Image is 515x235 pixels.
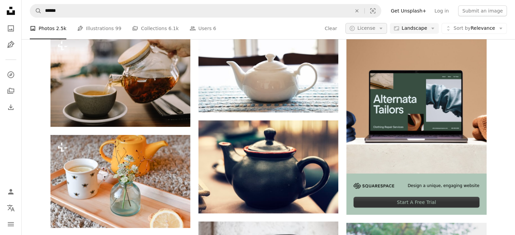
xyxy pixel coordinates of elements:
[324,23,338,34] button: Clear
[408,183,479,189] span: Design a unique, engaging website
[50,77,190,83] a: a person pours tea into a cup
[345,23,387,34] button: License
[442,23,507,34] button: Sort byRelevance
[453,25,470,31] span: Sort by
[346,33,486,215] a: Design a unique, engaging websiteStart A Free Trial
[453,25,495,32] span: Relevance
[353,197,479,208] div: Start A Free Trial
[213,25,216,32] span: 6
[349,4,364,17] button: Clear
[198,33,338,112] img: a white tea pot sitting on top of a table
[4,38,18,51] a: Illustrations
[365,4,381,17] button: Visual search
[50,178,190,184] a: a tray with a vase of flowers and a cup of tea
[50,33,190,126] img: a person pours tea into a cup
[198,164,338,170] a: black and red ceramic kettle
[198,120,338,213] img: black and red ceramic kettle
[50,135,190,228] img: a tray with a vase of flowers and a cup of tea
[4,201,18,215] button: Language
[390,23,439,34] button: Landscape
[4,84,18,98] a: Collections
[4,22,18,35] a: Photos
[77,18,121,39] a: Illustrations 99
[30,4,381,18] form: Find visuals sitewide
[346,33,486,173] img: file-1707885205802-88dd96a21c72image
[30,4,42,17] button: Search Unsplash
[430,5,453,16] a: Log in
[168,25,178,32] span: 6.1k
[4,68,18,81] a: Explore
[4,100,18,114] a: Download History
[4,217,18,231] button: Menu
[4,185,18,198] a: Log in / Sign up
[4,4,18,19] a: Home — Unsplash
[387,5,430,16] a: Get Unsplash+
[132,18,178,39] a: Collections 6.1k
[115,25,122,32] span: 99
[353,183,394,189] img: file-1705255347840-230a6ab5bca9image
[458,5,507,16] button: Submit an image
[190,18,216,39] a: Users 6
[357,25,375,31] span: License
[198,70,338,76] a: a white tea pot sitting on top of a table
[402,25,427,32] span: Landscape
